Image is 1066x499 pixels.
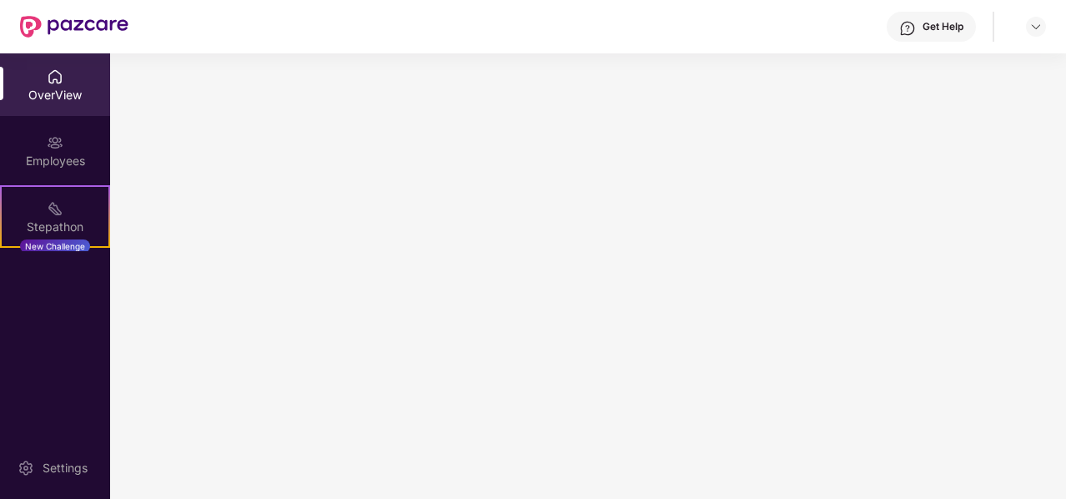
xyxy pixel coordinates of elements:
[18,460,34,476] img: svg+xml;base64,PHN2ZyBpZD0iU2V0dGluZy0yMHgyMCIgeG1sbnM9Imh0dHA6Ly93d3cudzMub3JnLzIwMDAvc3ZnIiB3aW...
[47,200,63,217] img: svg+xml;base64,PHN2ZyB4bWxucz0iaHR0cDovL3d3dy53My5vcmcvMjAwMC9zdmciIHdpZHRoPSIyMSIgaGVpZ2h0PSIyMC...
[20,16,128,38] img: New Pazcare Logo
[38,460,93,476] div: Settings
[2,219,108,235] div: Stepathon
[47,134,63,151] img: svg+xml;base64,PHN2ZyBpZD0iRW1wbG95ZWVzIiB4bWxucz0iaHR0cDovL3d3dy53My5vcmcvMjAwMC9zdmciIHdpZHRoPS...
[47,68,63,85] img: svg+xml;base64,PHN2ZyBpZD0iSG9tZSIgeG1sbnM9Imh0dHA6Ly93d3cudzMub3JnLzIwMDAvc3ZnIiB3aWR0aD0iMjAiIG...
[20,239,90,253] div: New Challenge
[1029,20,1043,33] img: svg+xml;base64,PHN2ZyBpZD0iRHJvcGRvd24tMzJ4MzIiIHhtbG5zPSJodHRwOi8vd3d3LnczLm9yZy8yMDAwL3N2ZyIgd2...
[899,20,916,37] img: svg+xml;base64,PHN2ZyBpZD0iSGVscC0zMngzMiIgeG1sbnM9Imh0dHA6Ly93d3cudzMub3JnLzIwMDAvc3ZnIiB3aWR0aD...
[923,20,963,33] div: Get Help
